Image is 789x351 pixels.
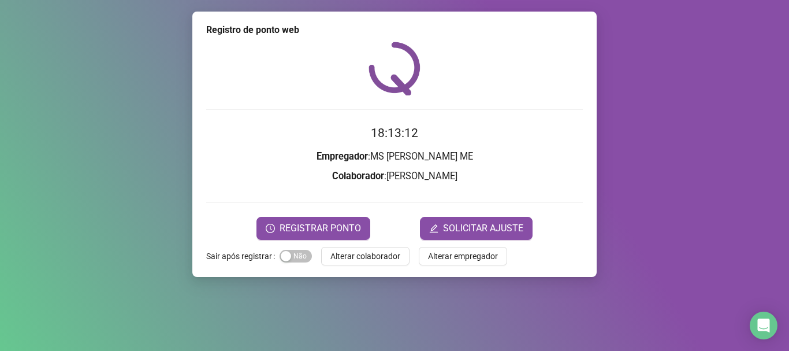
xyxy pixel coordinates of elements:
[317,151,368,162] strong: Empregador
[280,221,361,235] span: REGISTRAR PONTO
[428,250,498,263] span: Alterar empregador
[429,224,438,233] span: edit
[420,217,533,240] button: editSOLICITAR AJUSTE
[443,221,523,235] span: SOLICITAR AJUSTE
[206,247,280,265] label: Sair após registrar
[369,42,420,95] img: QRPoint
[750,312,777,339] div: Open Intercom Messenger
[206,169,583,184] h3: : [PERSON_NAME]
[256,217,370,240] button: REGISTRAR PONTO
[206,149,583,164] h3: : MS [PERSON_NAME] ME
[321,247,410,265] button: Alterar colaborador
[206,23,583,37] div: Registro de ponto web
[332,171,384,182] strong: Colaborador
[371,126,418,140] time: 18:13:12
[266,224,275,233] span: clock-circle
[330,250,400,263] span: Alterar colaborador
[419,247,507,265] button: Alterar empregador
